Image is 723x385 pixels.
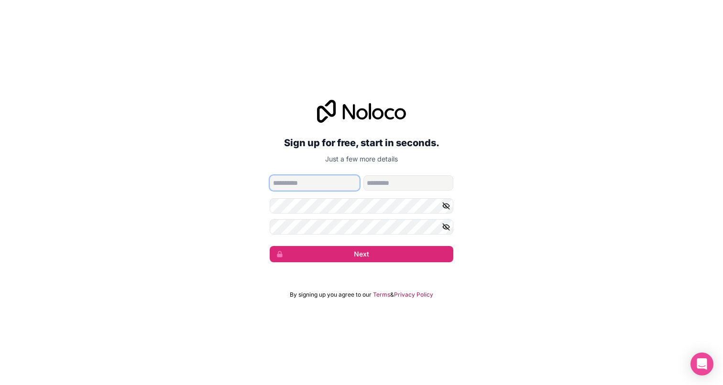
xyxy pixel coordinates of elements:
[290,291,372,299] span: By signing up you agree to our
[390,291,394,299] span: &
[270,154,453,164] p: Just a few more details
[270,198,453,214] input: Password
[394,291,433,299] a: Privacy Policy
[690,353,713,375] div: Open Intercom Messenger
[270,175,360,191] input: given-name
[363,175,453,191] input: family-name
[270,246,453,262] button: Next
[270,134,453,151] h2: Sign up for free, start in seconds.
[373,291,390,299] a: Terms
[270,219,453,235] input: Confirm password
